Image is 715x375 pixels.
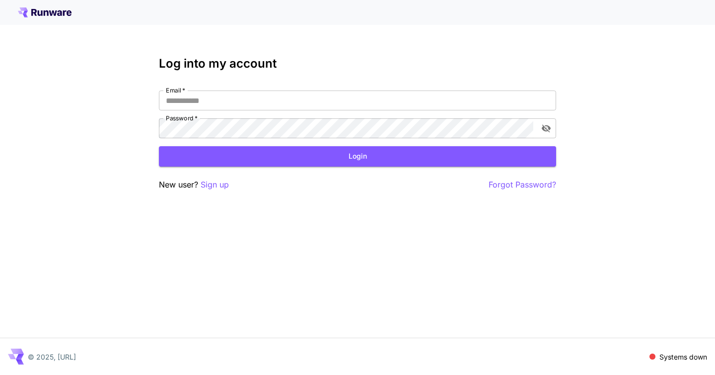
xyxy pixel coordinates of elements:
[489,179,556,191] button: Forgot Password?
[659,352,707,362] p: Systems down
[159,146,556,167] button: Login
[537,119,555,137] button: toggle password visibility
[159,179,229,191] p: New user?
[166,86,185,94] label: Email
[201,179,229,191] button: Sign up
[166,114,198,122] label: Password
[159,57,556,71] h3: Log into my account
[28,352,76,362] p: © 2025, [URL]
